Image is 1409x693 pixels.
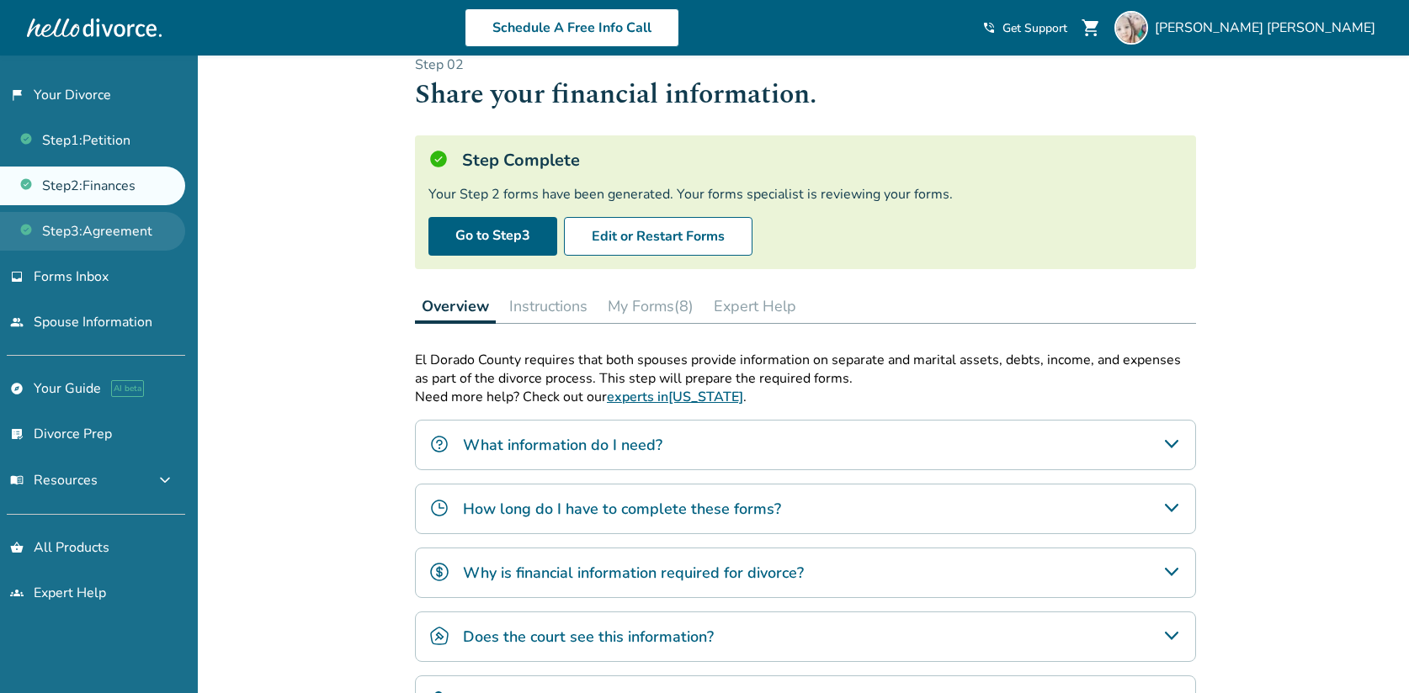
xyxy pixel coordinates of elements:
[10,473,24,487] span: menu_book
[564,217,752,256] button: Edit or Restart Forms
[10,382,24,395] span: explore
[10,541,24,554] span: shopping_basket
[415,420,1196,470] div: What information do I need?
[10,427,24,441] span: list_alt_check
[982,21,996,34] span: phone_in_talk
[428,217,557,256] a: Go to Step3
[463,498,781,520] h4: How long do I have to complete these forms?
[10,471,98,489] span: Resources
[111,380,144,397] span: AI beta
[1325,612,1409,693] iframe: Chat Widget
[982,20,1067,36] a: phone_in_talkGet Support
[415,74,1196,115] h1: Share your financial information.
[707,289,803,323] button: Expert Help
[428,185,1183,204] div: Your Step 2 forms have been generated. Your forms specialist is reviewing your forms.
[415,56,1196,74] p: Step 0 2
[415,611,1196,662] div: Does the court see this information?
[415,351,1196,388] p: El Dorado County requires that both spouses provide information on separate and marital assets, d...
[601,289,700,323] button: My Forms(8)
[463,562,804,584] h4: Why is financial information required for divorce?
[463,434,662,456] h4: What information do I need?
[1114,11,1148,45] img: Rachel Kelly
[10,270,24,283] span: inbox
[429,434,449,454] img: What information do I need?
[463,626,714,648] h4: Does the court see this information?
[155,470,175,490] span: expand_more
[502,289,594,323] button: Instructions
[1155,19,1382,37] span: [PERSON_NAME] [PERSON_NAME]
[10,586,24,600] span: groups
[415,484,1196,534] div: How long do I have to complete these forms?
[429,562,449,582] img: Why is financial information required for divorce?
[415,548,1196,598] div: Why is financial information required for divorce?
[415,289,496,324] button: Overview
[429,498,449,518] img: How long do I have to complete these forms?
[465,8,679,47] a: Schedule A Free Info Call
[462,149,580,172] h5: Step Complete
[429,626,449,646] img: Does the court see this information?
[10,315,24,329] span: people
[1081,18,1101,38] span: shopping_cart
[10,88,24,102] span: flag_2
[415,388,1196,406] p: Need more help? Check out our .
[1002,20,1067,36] span: Get Support
[34,267,109,286] span: Forms Inbox
[607,388,743,406] a: experts in[US_STATE]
